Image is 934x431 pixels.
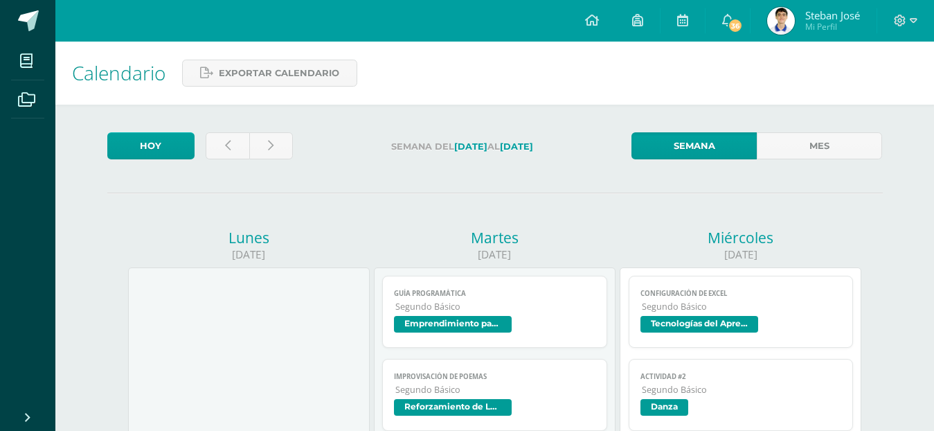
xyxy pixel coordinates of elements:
span: Emprendimiento para la Productividad [394,316,512,333]
span: Segundo Básico [642,301,842,313]
span: Segundo Básico [395,301,595,313]
a: Improvisación de poemasSegundo BásicoReforzamiento de Lectura [382,359,607,431]
span: Reforzamiento de Lectura [394,399,512,416]
strong: [DATE] [454,141,487,152]
span: Exportar calendario [219,60,339,86]
span: Actividad #2 [640,372,842,381]
a: Mes [757,132,882,159]
div: Miércoles [620,228,861,247]
div: Lunes [128,228,370,247]
span: Segundo Básico [395,384,595,396]
div: [DATE] [620,247,861,262]
span: Steban José [805,8,860,22]
a: Actividad #2Segundo BásicoDanza [629,359,854,431]
img: 1ad8f3824c0ebdd2d73910efff234835.png [767,7,795,35]
span: Tecnologías del Aprendizaje y la Comunicación [640,316,758,333]
a: Exportar calendario [182,60,357,87]
a: Configuración de ExcelSegundo BásicoTecnologías del Aprendizaje y la Comunicación [629,276,854,348]
div: Martes [374,228,616,247]
span: Guía Programática [394,289,595,298]
a: Semana [631,132,757,159]
strong: [DATE] [500,141,533,152]
span: Improvisación de poemas [394,372,595,381]
span: 36 [728,18,743,33]
span: Segundo Básico [642,384,842,396]
a: Hoy [107,132,195,159]
div: [DATE] [128,247,370,262]
label: Semana del al [304,132,620,161]
span: Mi Perfil [805,21,860,33]
div: [DATE] [374,247,616,262]
span: Calendario [72,60,165,86]
span: Configuración de Excel [640,289,842,298]
span: Danza [640,399,688,416]
a: Guía ProgramáticaSegundo BásicoEmprendimiento para la Productividad [382,276,607,348]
